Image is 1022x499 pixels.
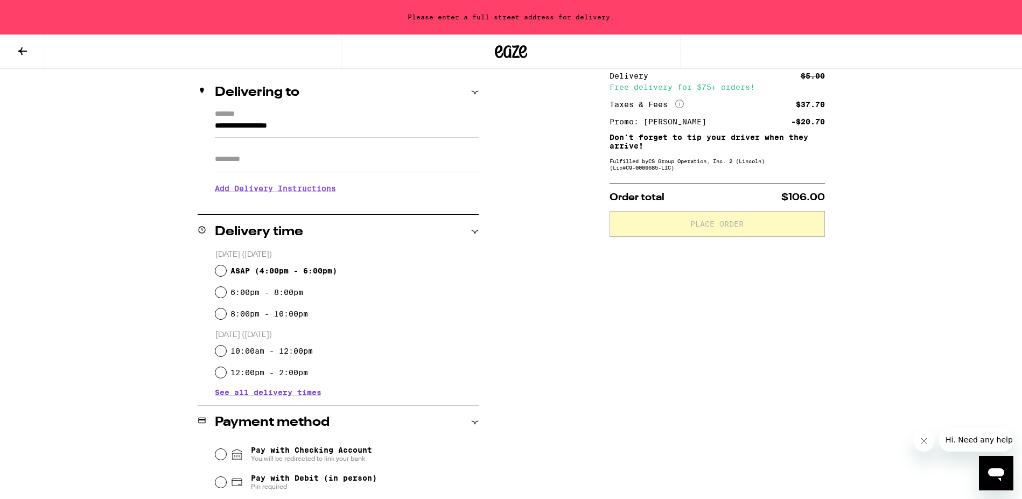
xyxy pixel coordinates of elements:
[215,330,479,340] p: [DATE] ([DATE])
[610,100,684,109] div: Taxes & Fees
[215,250,479,260] p: [DATE] ([DATE])
[610,72,656,80] div: Delivery
[215,389,321,396] button: See all delivery times
[979,456,1013,490] iframe: Button to launch messaging window
[230,368,308,377] label: 12:00pm - 2:00pm
[215,201,479,209] p: We'll contact you at [PHONE_NUMBER] when we arrive
[215,416,330,429] h2: Payment method
[251,482,377,491] span: Pin required
[215,86,299,99] h2: Delivering to
[215,176,479,201] h3: Add Delivery Instructions
[801,72,825,80] div: $5.00
[6,8,78,16] span: Hi. Need any help?
[913,430,935,452] iframe: Close message
[791,118,825,125] div: -$20.70
[230,347,313,355] label: 10:00am - 12:00pm
[251,454,372,463] span: You will be redirected to link your bank
[690,220,744,228] span: Place Order
[796,101,825,108] div: $37.70
[610,158,825,171] div: Fulfilled by CS Group Operation, Inc. 2 (Lincoln) (Lic# C9-0000685-LIC )
[610,133,825,150] p: Don't forget to tip your driver when they arrive!
[781,193,825,202] span: $106.00
[610,211,825,237] button: Place Order
[215,226,303,238] h2: Delivery time
[230,266,337,275] span: ASAP ( 4:00pm - 6:00pm )
[610,83,825,91] div: Free delivery for $75+ orders!
[230,288,303,297] label: 6:00pm - 8:00pm
[230,310,308,318] label: 8:00pm - 10:00pm
[251,474,377,482] span: Pay with Debit (in person)
[939,428,1013,452] iframe: Message from company
[610,118,714,125] div: Promo: [PERSON_NAME]
[610,193,664,202] span: Order total
[251,446,372,463] span: Pay with Checking Account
